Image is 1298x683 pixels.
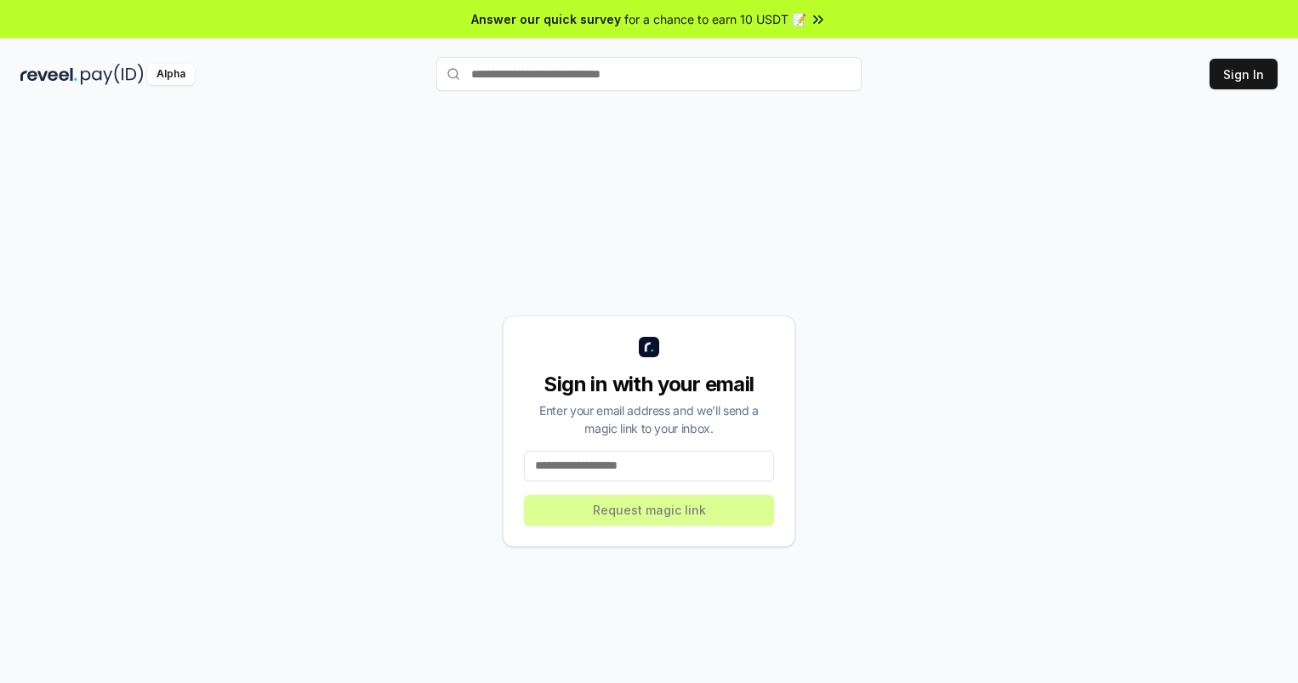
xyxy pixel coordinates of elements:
img: logo_small [639,337,659,357]
div: Sign in with your email [524,371,774,398]
button: Sign In [1210,59,1278,89]
img: reveel_dark [20,64,77,85]
div: Alpha [147,64,195,85]
div: Enter your email address and we’ll send a magic link to your inbox. [524,401,774,437]
img: pay_id [81,64,144,85]
span: for a chance to earn 10 USDT 📝 [624,10,806,28]
span: Answer our quick survey [471,10,621,28]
